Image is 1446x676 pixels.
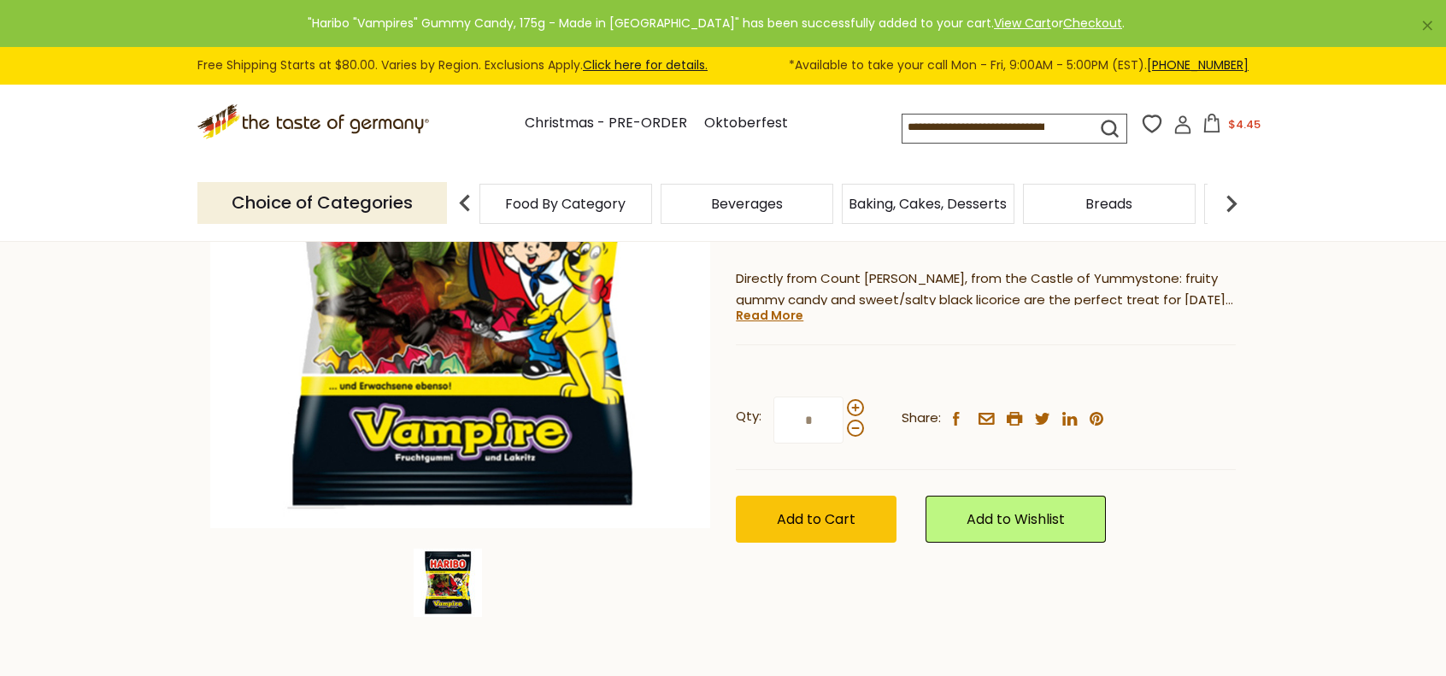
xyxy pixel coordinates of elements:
[704,112,788,135] a: Oktoberfest
[1063,15,1122,32] a: Checkout
[1196,114,1268,139] button: $4.45
[1147,56,1249,73] a: [PHONE_NUMBER]
[773,397,843,444] input: Qty:
[736,268,1236,311] p: Directly from Count [PERSON_NAME], from the Castle of Yummystone: fruity gummy candy and sweet/sa...
[197,182,447,224] p: Choice of Categories
[14,14,1419,33] div: "Haribo "Vampires" Gummy Candy, 175g - Made in [GEOGRAPHIC_DATA]" has been successfully added to ...
[789,56,1249,75] span: *Available to take your call Mon - Fri, 9:00AM - 5:00PM (EST).
[1228,116,1261,132] span: $4.45
[849,197,1007,210] a: Baking, Cakes, Desserts
[736,496,896,543] button: Add to Cart
[711,197,783,210] a: Beverages
[448,186,482,220] img: previous arrow
[525,112,687,135] a: Christmas - PRE-ORDER
[583,56,708,73] a: Click here for details.
[1422,21,1432,31] a: ×
[505,197,626,210] a: Food By Category
[926,496,1106,543] a: Add to Wishlist
[197,56,1249,75] div: Free Shipping Starts at $80.00. Varies by Region. Exclusions Apply.
[777,509,855,529] span: Add to Cart
[994,15,1051,32] a: View Cart
[1085,197,1132,210] a: Breads
[210,28,710,528] img: Haribo "Vampires" Gummy Candy, 175g - Made in Germany
[1214,186,1249,220] img: next arrow
[414,549,482,617] img: Haribo "Vampires" Gummy Candy, 175g - Made in Germany
[902,408,941,429] span: Share:
[736,307,803,324] a: Read More
[736,406,761,427] strong: Qty:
